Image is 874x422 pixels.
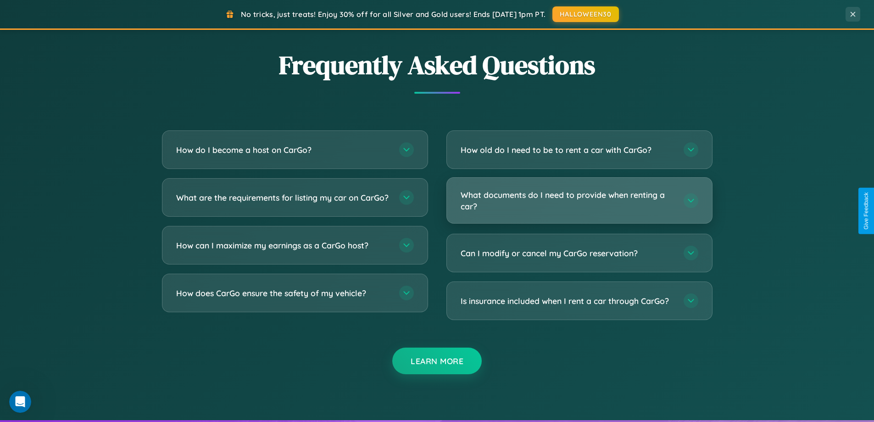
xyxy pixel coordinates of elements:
[552,6,619,22] button: HALLOWEEN30
[241,10,546,19] span: No tricks, just treats! Enjoy 30% off for all Silver and Gold users! Ends [DATE] 1pm PT.
[863,192,869,230] div: Give Feedback
[461,189,674,212] h3: What documents do I need to provide when renting a car?
[461,248,674,259] h3: Can I modify or cancel my CarGo reservation?
[9,391,31,413] iframe: Intercom live chat
[176,287,390,299] h3: How does CarGo ensure the safety of my vehicle?
[461,295,674,307] h3: Is insurance included when I rent a car through CarGo?
[392,348,482,374] button: Learn More
[176,192,390,203] h3: What are the requirements for listing my car on CarGo?
[176,144,390,156] h3: How do I become a host on CarGo?
[162,47,713,83] h2: Frequently Asked Questions
[176,240,390,251] h3: How can I maximize my earnings as a CarGo host?
[4,4,171,29] div: Open Intercom Messenger
[461,144,674,156] h3: How old do I need to be to rent a car with CarGo?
